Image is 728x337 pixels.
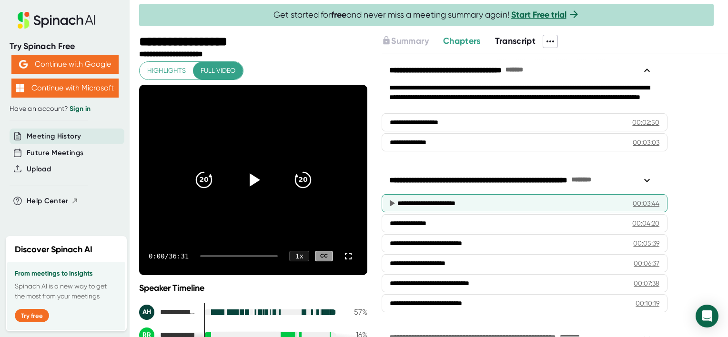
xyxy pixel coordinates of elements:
div: 00:04:20 [632,218,659,228]
button: Continue with Google [11,55,119,74]
div: 57 % [344,307,367,317]
span: Summary [391,36,428,46]
div: 00:05:39 [633,238,659,248]
a: Sign in [70,105,91,113]
div: Try Spinach Free [10,41,120,52]
button: Upload [27,164,51,175]
div: Upgrade to access [382,35,443,48]
span: Highlights [147,65,186,77]
div: 00:06:37 [634,258,659,268]
span: Help Center [27,196,69,207]
button: Highlights [140,62,193,79]
button: Continue with Microsoft [11,79,119,98]
span: Get started for and never miss a meeting summary again! [273,10,580,20]
span: Full video [201,65,235,77]
span: Transcript [495,36,536,46]
div: AH [139,305,154,320]
h2: Discover Spinach AI [15,243,92,256]
div: 00:02:50 [632,118,659,127]
div: 00:03:03 [633,138,659,147]
div: 00:10:19 [636,298,659,308]
button: Future Meetings [27,148,83,159]
div: Abby Henninger [139,305,196,320]
button: Help Center [27,196,79,207]
h3: From meetings to insights [15,270,118,278]
div: 00:07:38 [634,278,659,288]
div: Have an account? [10,105,120,113]
div: 0:00 / 36:31 [149,252,189,260]
button: Try free [15,309,49,322]
div: 1 x [289,251,309,261]
button: Summary [382,35,428,48]
button: Transcript [495,35,536,48]
div: Open Intercom Messenger [696,305,718,327]
div: CC [315,251,333,262]
div: 00:03:44 [633,198,659,208]
p: Spinach AI is a new way to get the most from your meetings [15,281,118,301]
img: Aehbyd4JwY73AAAAAElFTkSuQmCC [19,60,28,69]
div: Speaker Timeline [139,283,367,293]
a: Start Free trial [511,10,566,20]
b: free [331,10,346,20]
button: Meeting History [27,131,81,142]
span: Chapters [443,36,481,46]
button: Full video [193,62,243,79]
button: Chapters [443,35,481,48]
